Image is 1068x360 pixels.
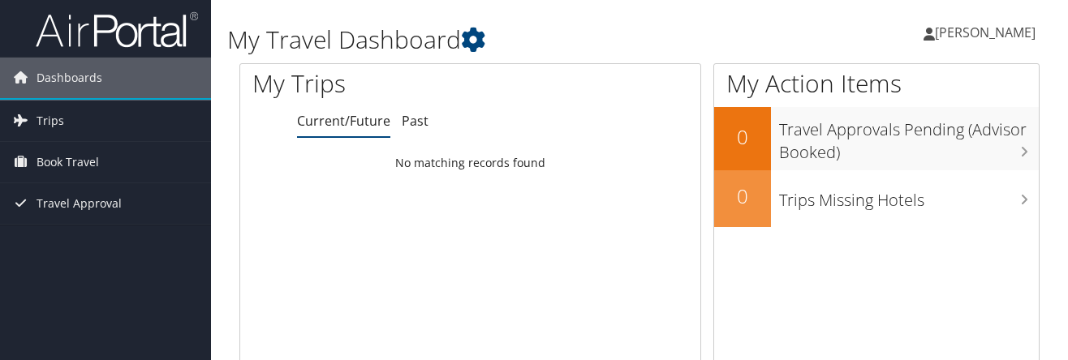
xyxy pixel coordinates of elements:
span: Trips [37,101,64,141]
h1: My Action Items [714,66,1039,101]
a: 0Travel Approvals Pending (Advisor Booked) [714,107,1039,169]
a: Past [402,112,428,130]
span: Travel Approval [37,183,122,224]
a: Current/Future [297,112,390,130]
h3: Trips Missing Hotels [779,181,1039,212]
td: No matching records found [240,148,700,178]
h3: Travel Approvals Pending (Advisor Booked) [779,110,1039,164]
h2: 0 [714,123,771,151]
a: 0Trips Missing Hotels [714,170,1039,227]
span: [PERSON_NAME] [935,24,1036,41]
img: airportal-logo.png [36,11,198,49]
h1: My Trips [252,66,497,101]
h2: 0 [714,182,771,210]
a: [PERSON_NAME] [924,8,1052,57]
h1: My Travel Dashboard [227,23,777,57]
span: Dashboards [37,58,102,98]
span: Book Travel [37,142,99,182]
